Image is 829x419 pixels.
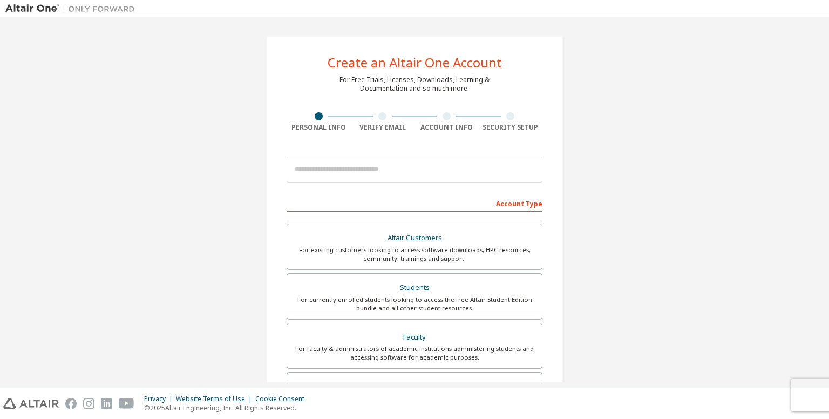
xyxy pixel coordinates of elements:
div: Account Type [287,194,542,212]
img: youtube.svg [119,398,134,409]
p: © 2025 Altair Engineering, Inc. All Rights Reserved. [144,403,311,413]
div: For faculty & administrators of academic institutions administering students and accessing softwa... [294,344,535,362]
div: Security Setup [479,123,543,132]
img: Altair One [5,3,140,14]
div: Faculty [294,330,535,345]
img: facebook.svg [65,398,77,409]
div: Verify Email [351,123,415,132]
div: Privacy [144,395,176,403]
div: For Free Trials, Licenses, Downloads, Learning & Documentation and so much more. [339,76,490,93]
div: For existing customers looking to access software downloads, HPC resources, community, trainings ... [294,246,535,263]
div: Students [294,280,535,295]
div: Account Info [414,123,479,132]
div: Everyone else [294,379,535,394]
img: altair_logo.svg [3,398,59,409]
div: Personal Info [287,123,351,132]
img: linkedin.svg [101,398,112,409]
div: Cookie Consent [255,395,311,403]
div: Altair Customers [294,231,535,246]
div: Create an Altair One Account [328,56,502,69]
div: For currently enrolled students looking to access the free Altair Student Edition bundle and all ... [294,295,535,313]
div: Website Terms of Use [176,395,255,403]
img: instagram.svg [83,398,94,409]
